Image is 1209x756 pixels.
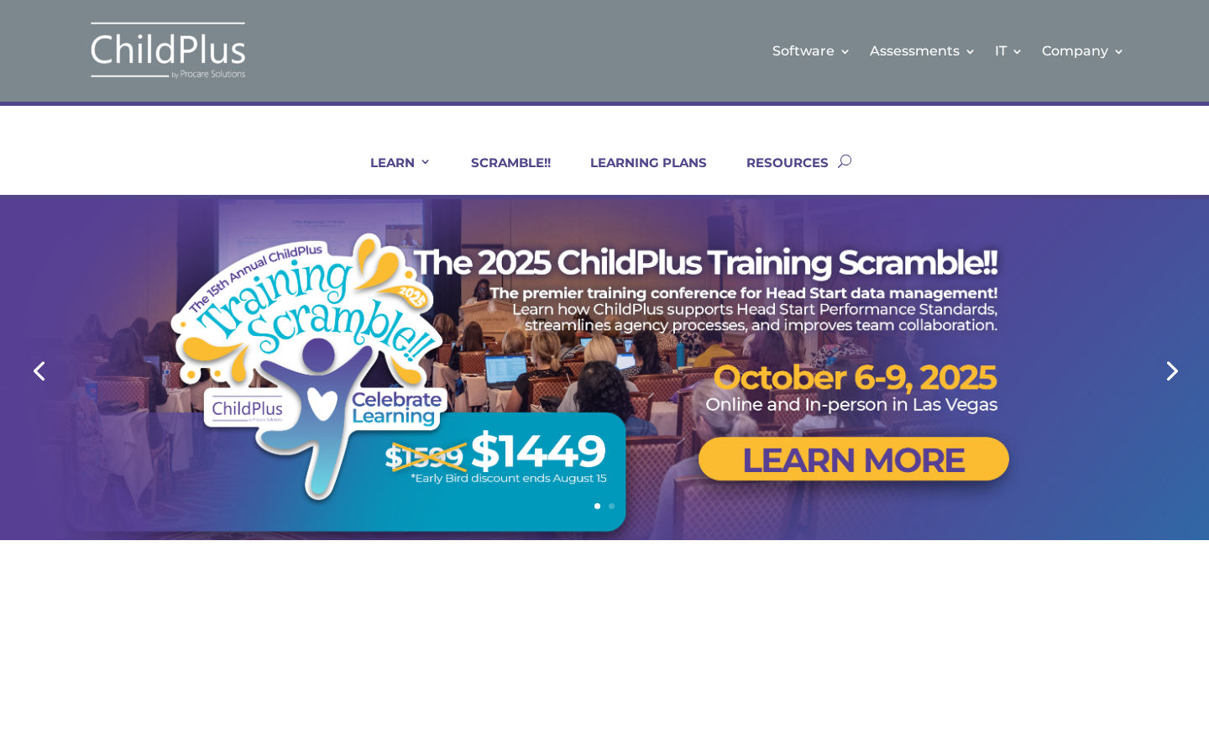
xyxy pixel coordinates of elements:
a: LEARN [349,155,432,195]
a: IT [995,17,1023,85]
a: SCRAMBLE!! [450,155,551,195]
a: Company [1042,17,1125,85]
a: RESOURCES [725,155,829,195]
a: 2 [609,503,615,509]
a: LEARNING PLANS [569,155,707,195]
a: Assessments [870,17,976,85]
a: Software [772,17,851,85]
a: 1 [594,503,600,509]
